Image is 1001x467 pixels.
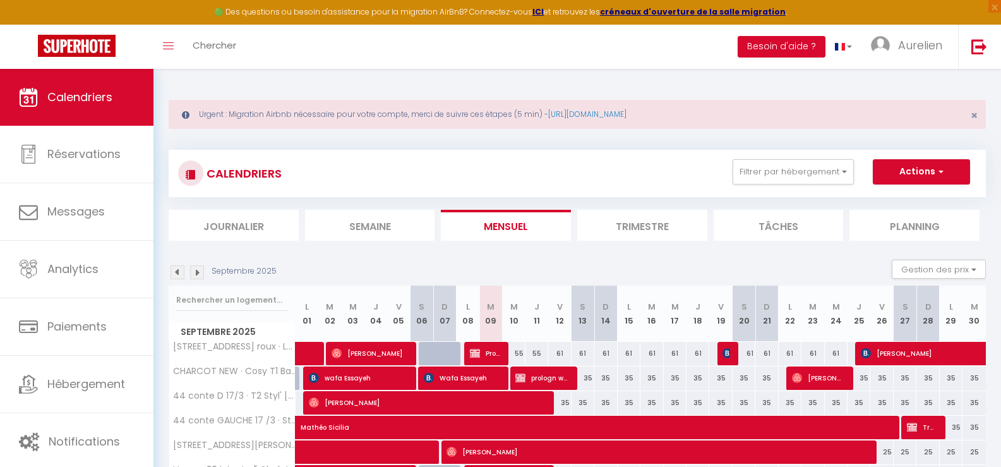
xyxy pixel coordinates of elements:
[572,367,594,390] div: 35
[648,301,656,313] abbr: M
[548,286,571,342] th: 12
[305,301,309,313] abbr: L
[825,286,848,342] th: 24
[572,286,594,342] th: 13
[664,342,686,365] div: 61
[788,301,792,313] abbr: L
[861,25,958,69] a: ... Aurelien
[387,286,410,342] th: 05
[171,342,297,351] span: [STREET_ADDRESS] roux · Le Bergson 3 chambres Stationnement gratuit
[870,367,893,390] div: 35
[441,301,448,313] abbr: D
[525,286,548,342] th: 11
[907,415,937,439] span: Travaux Blocage
[341,286,364,342] th: 03
[640,391,663,415] div: 35
[457,286,479,342] th: 08
[600,6,786,17] a: créneaux d'ouverture de la salle migration
[738,36,825,58] button: Besoin d'aide ?
[664,367,686,390] div: 35
[792,366,845,390] span: [PERSON_NAME]
[171,391,297,401] span: 44 conte D 17/3 · T2 Styl' [PERSON_NAME] INSPE places gratuites
[572,342,594,365] div: 61
[532,6,544,17] a: ICI
[515,366,568,390] span: prologn wafa
[169,210,299,241] li: Journalier
[892,260,986,279] button: Gestion des prix
[879,301,885,313] abbr: V
[801,391,824,415] div: 35
[47,203,105,219] span: Messages
[305,210,435,241] li: Semaine
[510,301,518,313] abbr: M
[318,286,341,342] th: 02
[640,342,663,365] div: 61
[332,341,407,365] span: [PERSON_NAME]
[894,440,916,464] div: 25
[326,301,333,313] abbr: M
[733,286,755,342] th: 20
[894,367,916,390] div: 35
[940,391,962,415] div: 35
[466,301,470,313] abbr: L
[916,391,939,415] div: 35
[171,416,297,425] span: 44 conte GAUCHE 17 /3 · Studio Styl' [PERSON_NAME] INSPE places gratuites
[548,342,571,365] div: 61
[618,342,640,365] div: 61
[602,301,609,313] abbr: D
[309,391,544,415] span: [PERSON_NAME]
[718,301,724,313] abbr: V
[733,159,854,185] button: Filtrer par hébergement
[733,391,755,415] div: 35
[577,210,707,241] li: Trimestre
[411,286,433,342] th: 06
[447,440,863,464] span: [PERSON_NAME]
[470,341,500,365] span: Proprio Proprio
[755,342,778,365] div: 61
[755,391,778,415] div: 35
[169,100,986,129] div: Urgent : Migration Airbnb nécessaire pour votre compte, merci de suivre ces étapes (5 min) -
[686,342,709,365] div: 61
[169,323,295,341] span: Septembre 2025
[176,289,288,312] input: Rechercher un logement...
[373,301,378,313] abbr: J
[664,286,686,342] th: 17
[664,391,686,415] div: 35
[296,286,318,342] th: 01
[640,367,663,390] div: 35
[916,367,939,390] div: 35
[801,342,824,365] div: 61
[894,286,916,342] th: 27
[825,391,848,415] div: 35
[686,391,709,415] div: 35
[212,265,277,277] p: Septembre 2025
[894,391,916,415] div: 35
[949,301,953,313] abbr: L
[594,286,617,342] th: 14
[764,301,770,313] abbr: D
[309,366,407,390] span: wafa Essayeh
[832,301,840,313] abbr: M
[801,286,824,342] th: 23
[870,286,893,342] th: 26
[733,367,755,390] div: 35
[686,367,709,390] div: 35
[183,25,246,69] a: Chercher
[870,440,893,464] div: 25
[962,440,986,464] div: 25
[193,39,236,52] span: Chercher
[364,286,387,342] th: 04
[618,286,640,342] th: 15
[594,342,617,365] div: 61
[47,376,125,392] span: Hébergement
[902,301,908,313] abbr: S
[779,342,801,365] div: 61
[873,159,970,185] button: Actions
[779,286,801,342] th: 22
[714,210,844,241] li: Tâches
[779,391,801,415] div: 35
[916,440,939,464] div: 25
[916,286,939,342] th: 28
[548,391,571,415] div: 35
